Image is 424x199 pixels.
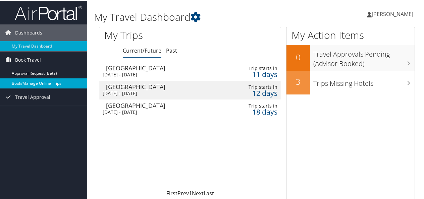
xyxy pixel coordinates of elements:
h3: Trips Missing Hotels [313,75,415,87]
a: 3Trips Missing Hotels [286,70,415,94]
a: Past [166,46,177,54]
a: Current/Future [123,46,161,54]
img: airportal-logo.png [15,4,82,20]
div: Trip starts in [240,102,277,108]
h3: Travel Approvals Pending (Advisor Booked) [313,46,415,68]
h2: 0 [286,51,310,62]
div: [DATE] - [DATE] [103,71,216,77]
a: First [166,189,177,196]
span: [PERSON_NAME] [372,10,413,17]
span: Travel Approval [15,88,50,105]
a: Next [192,189,204,196]
h1: My Travel Dashboard [94,9,311,23]
div: 12 days [240,89,277,95]
h1: My Trips [104,27,200,42]
h1: My Action Items [286,27,415,42]
div: [DATE] - [DATE] [103,109,216,115]
a: 0Travel Approvals Pending (Advisor Booked) [286,44,415,70]
div: Trip starts in [240,83,277,89]
a: Last [204,189,214,196]
div: [GEOGRAPHIC_DATA] [106,64,219,70]
div: [GEOGRAPHIC_DATA] [106,83,219,89]
span: Dashboards [15,24,42,41]
div: [GEOGRAPHIC_DATA] [106,102,219,108]
div: 18 days [240,108,277,114]
a: 1 [189,189,192,196]
div: [DATE] - [DATE] [103,90,216,96]
div: 11 days [240,71,277,77]
div: Trip starts in [240,65,277,71]
a: Prev [177,189,189,196]
h2: 3 [286,75,310,87]
a: [PERSON_NAME] [367,3,420,23]
span: Book Travel [15,51,41,68]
